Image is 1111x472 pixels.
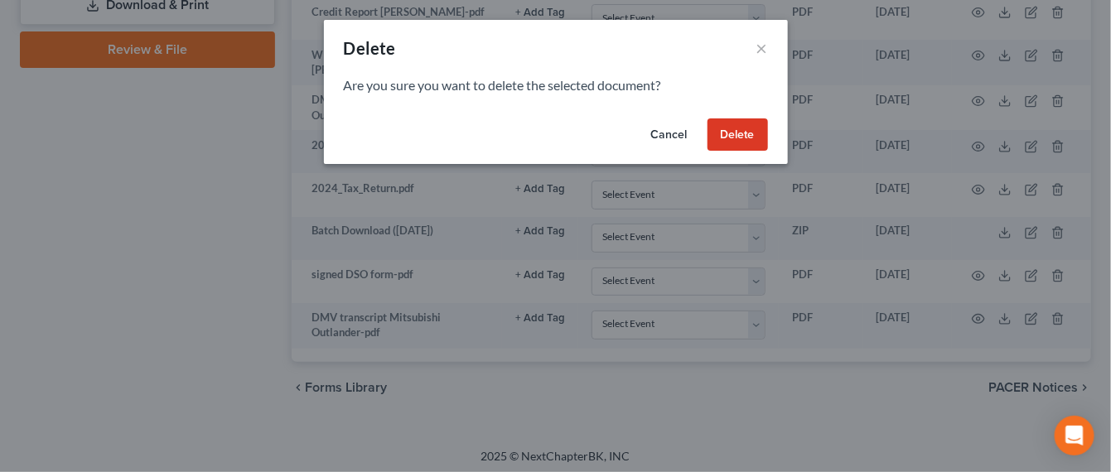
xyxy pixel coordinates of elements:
[756,38,768,58] button: ×
[1055,416,1094,455] div: Open Intercom Messenger
[708,118,768,152] button: Delete
[344,76,768,95] p: Are you sure you want to delete the selected document?
[344,36,396,60] div: Delete
[638,118,701,152] button: Cancel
